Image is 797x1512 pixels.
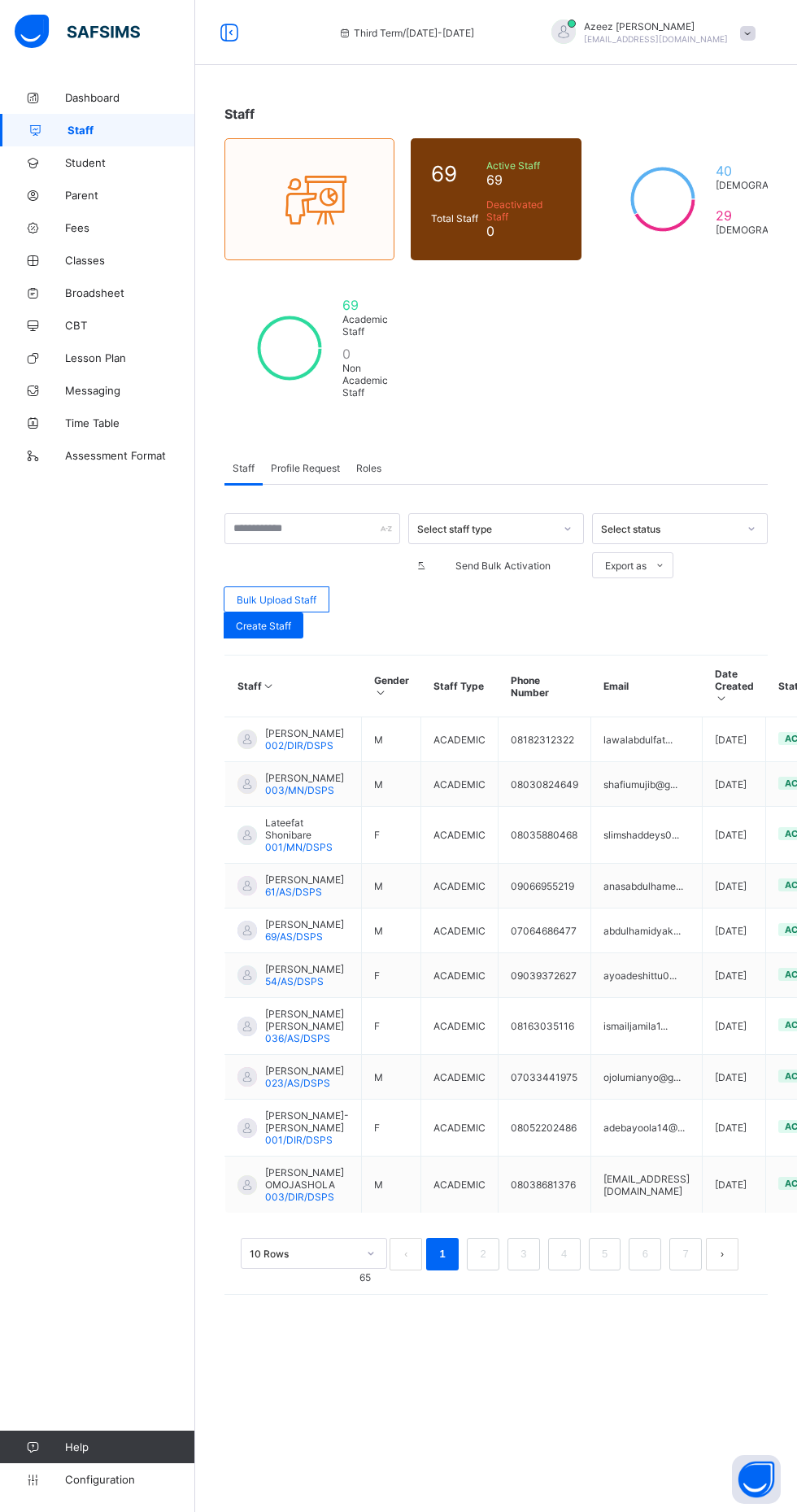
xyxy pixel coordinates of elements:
td: 08163035116 [499,998,591,1055]
span: 0 [342,346,388,362]
span: Configuration [65,1473,194,1486]
span: Lesson Plan [65,351,195,364]
td: ayoadeshittu0... [591,953,703,998]
td: abdulhamidyak... [591,909,703,953]
span: Staff [224,106,255,122]
span: Profile Request [271,462,340,474]
button: Open asap [732,1455,781,1504]
i: Sort in Ascending Order [374,686,388,699]
span: Fees [65,221,195,234]
span: Assessment Format [65,449,195,462]
span: 69 [431,161,478,186]
td: 07033441975 [499,1055,591,1100]
td: F [362,998,421,1055]
span: session/term information [338,27,474,39]
img: safsims [15,15,140,49]
span: Deactivated Staff [486,198,560,223]
span: 61/AS/DSPS [265,886,322,898]
td: [DATE] [703,1055,766,1100]
td: ACADEMIC [421,762,499,807]
span: [PERSON_NAME] [265,772,344,784]
td: ACADEMIC [421,953,499,998]
td: [EMAIL_ADDRESS][DOMAIN_NAME] [591,1157,703,1214]
td: F [362,807,421,864]
i: Sort in Ascending Order [715,692,729,704]
span: 003/MN/DSPS [265,784,334,796]
td: [DATE] [703,762,766,807]
td: M [362,762,421,807]
td: F [362,1100,421,1157]
li: 下一页 [706,1238,738,1270]
td: [DATE] [703,998,766,1055]
li: 6 [629,1238,661,1270]
span: Lateefat Shonibare [265,817,349,841]
span: 036/AS/DSPS [265,1032,330,1044]
td: 08035880468 [499,807,591,864]
span: [PERSON_NAME] OMOJASHOLA [265,1166,349,1191]
td: ACADEMIC [421,807,499,864]
td: ACADEMIC [421,717,499,762]
td: ACADEMIC [421,1157,499,1214]
a: 6 [638,1244,653,1265]
th: Staff Type [421,656,499,717]
a: 3 [516,1244,531,1265]
td: ojolumianyo@g... [591,1055,703,1100]
th: Email [591,656,703,717]
td: 08038681376 [499,1157,591,1214]
td: M [362,864,421,909]
span: [PERSON_NAME] [265,874,344,886]
span: Parent [65,189,195,202]
span: 69 [486,172,560,188]
i: Sort in Ascending Order [262,680,276,692]
span: [PERSON_NAME] [PERSON_NAME] [265,1008,349,1032]
li: 上一页 [390,1238,422,1270]
span: 001/MN/DSPS [265,841,333,853]
li: 2 [467,1238,499,1270]
a: 4 [556,1244,572,1265]
td: lawalabdulfat... [591,717,703,762]
span: Send Bulk Activation [434,560,572,572]
td: 08030824649 [499,762,591,807]
li: 7 [669,1238,702,1270]
td: [DATE] [703,807,766,864]
div: AzeezIbrahim [535,20,763,46]
span: Academic Staff [342,313,388,338]
button: prev page [390,1238,422,1270]
span: Messaging [65,384,195,397]
td: ACADEMIC [421,998,499,1055]
td: [DATE] [703,953,766,998]
td: M [362,1055,421,1100]
td: ACADEMIC [421,864,499,909]
span: [PERSON_NAME] [265,918,344,930]
a: 1 [435,1244,451,1265]
td: ismailjamila1... [591,998,703,1055]
span: Active Staff [486,159,560,172]
div: Select status [601,523,738,535]
div: Select staff type [417,523,554,535]
td: 09066955219 [499,864,591,909]
span: 69/AS/DSPS [265,930,323,943]
td: F [362,953,421,998]
span: Staff [233,462,255,474]
td: M [362,909,421,953]
span: 0 [486,223,560,239]
span: CBT [65,319,195,332]
a: 5 [597,1244,612,1265]
span: Roles [356,462,381,474]
span: Dashboard [65,91,195,104]
span: 003/DIR/DSPS [265,1191,334,1203]
td: ACADEMIC [421,909,499,953]
li: 5 [589,1238,621,1270]
td: 08182312322 [499,717,591,762]
span: Export as [605,560,647,572]
span: [EMAIL_ADDRESS][DOMAIN_NAME] [584,34,728,44]
li: 1 [426,1238,459,1270]
span: 54/AS/DSPS [265,975,324,987]
a: 7 [678,1244,694,1265]
span: Help [65,1440,194,1453]
button: next page [706,1238,738,1270]
td: [DATE] [703,1100,766,1157]
td: slimshaddeys0... [591,807,703,864]
span: Create Staff [236,620,291,632]
span: [PERSON_NAME] [265,1065,344,1077]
